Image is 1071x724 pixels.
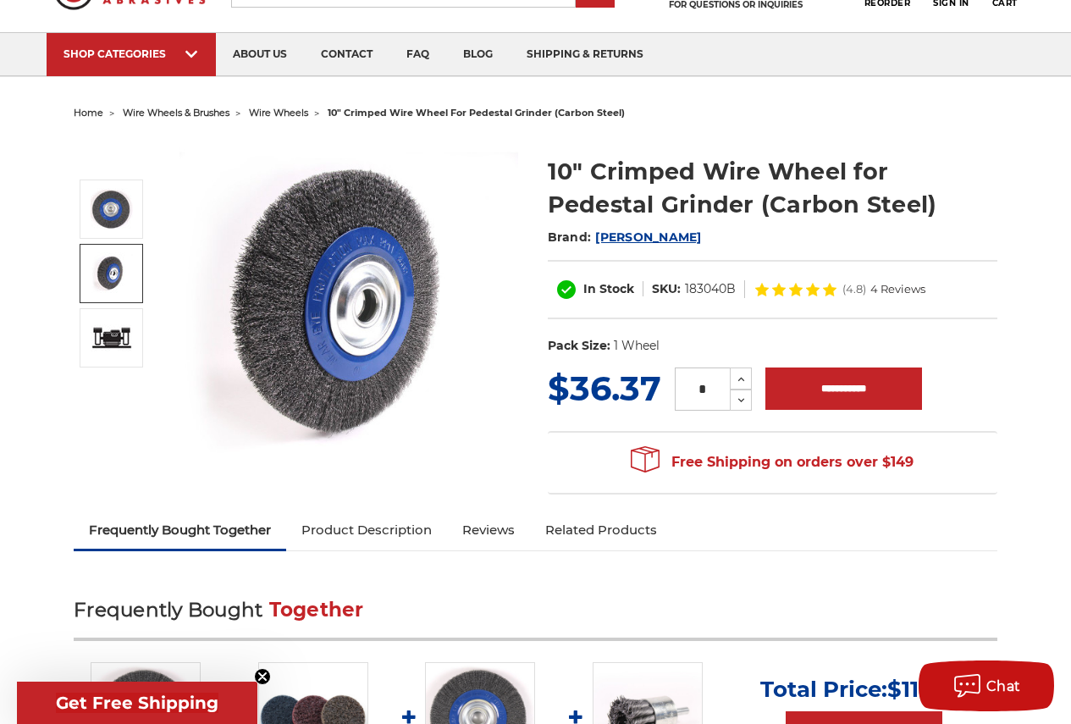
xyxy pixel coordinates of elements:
img: 10" Crimped Wire Wheel for Pedestal Grinder [91,188,133,230]
span: (4.8) [842,284,866,295]
dt: SKU: [652,280,681,298]
span: Frequently Bought [74,598,262,622]
a: contact [304,33,389,76]
span: Get Free Shipping [56,693,218,713]
div: SHOP CATEGORIES [63,47,199,60]
a: Reviews [447,511,530,549]
img: 10" Crimped Wire Wheel for Pedestal Grinder (Carbon Steel) [91,324,133,351]
a: Frequently Bought Together [74,511,286,549]
h1: 10" Crimped Wire Wheel for Pedestal Grinder (Carbon Steel) [548,155,997,221]
p: Total Price: [760,676,969,703]
img: 10" Crimped Wire Wheel for Pedestal Grinder 183040B [91,252,133,295]
span: Chat [986,678,1021,694]
span: Brand: [548,229,592,245]
span: Free Shipping on orders over $149 [631,445,914,479]
a: shipping & returns [510,33,660,76]
img: 10" Crimped Wire Wheel for Pedestal Grinder [179,137,518,476]
a: about us [216,33,304,76]
dd: 1 Wheel [614,337,660,355]
span: In Stock [583,281,634,296]
dt: Pack Size: [548,337,610,355]
button: Chat [919,660,1054,711]
span: $36.37 [548,368,661,409]
a: home [74,107,103,119]
a: wire wheels [249,107,308,119]
span: 4 Reviews [870,284,925,295]
dd: 183040B [685,280,736,298]
a: Product Description [286,511,447,549]
a: [PERSON_NAME] [595,229,701,245]
div: Get Free ShippingClose teaser [17,682,257,724]
span: $114.97 [887,676,969,703]
a: wire wheels & brushes [123,107,229,119]
button: Close teaser [254,668,271,685]
span: 10" crimped wire wheel for pedestal grinder (carbon steel) [328,107,625,119]
a: faq [389,33,446,76]
a: Related Products [530,511,672,549]
a: blog [446,33,510,76]
span: Together [269,598,364,622]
